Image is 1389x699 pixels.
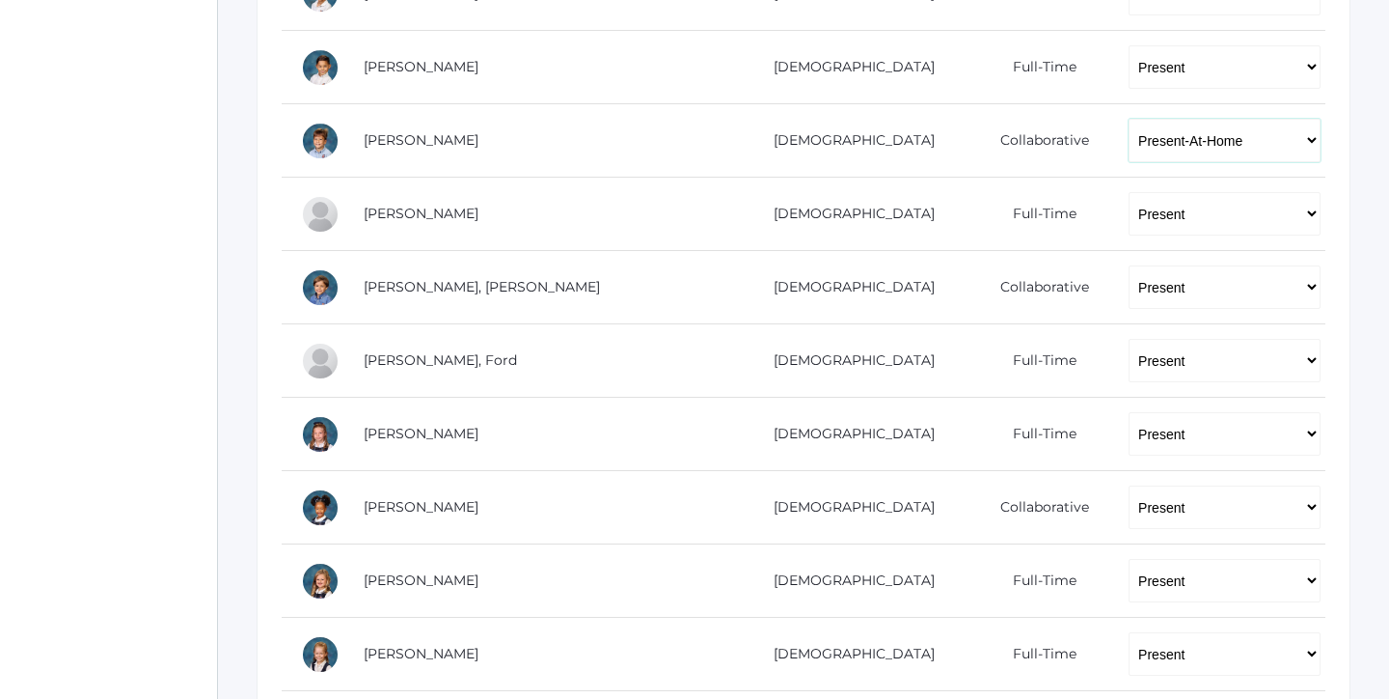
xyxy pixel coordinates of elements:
div: Austen Crosby [301,268,340,307]
div: Ford Ferris [301,342,340,380]
td: Collaborative [965,471,1109,545]
td: Full-Time [965,398,1109,471]
td: [DEMOGRAPHIC_DATA] [728,178,966,251]
a: [PERSON_NAME] [364,425,478,442]
a: [PERSON_NAME], [PERSON_NAME] [364,278,600,295]
a: [PERSON_NAME] [364,58,478,75]
a: [PERSON_NAME] [364,498,478,516]
td: [DEMOGRAPHIC_DATA] [728,618,966,691]
a: [PERSON_NAME] [364,205,478,222]
div: Crue Harris [301,489,340,527]
div: Obadiah Bradley [301,122,340,160]
td: Full-Time [965,31,1109,104]
td: [DEMOGRAPHIC_DATA] [728,545,966,618]
div: Lyla Foster [301,415,340,454]
td: [DEMOGRAPHIC_DATA] [728,471,966,545]
td: Full-Time [965,618,1109,691]
td: [DEMOGRAPHIC_DATA] [728,324,966,398]
td: Full-Time [965,178,1109,251]
td: [DEMOGRAPHIC_DATA] [728,104,966,178]
div: Chloé Noëlle Cope [301,195,340,234]
td: Full-Time [965,324,1109,398]
td: Full-Time [965,545,1109,618]
td: [DEMOGRAPHIC_DATA] [728,398,966,471]
div: Hazel Porter [301,635,340,674]
td: [DEMOGRAPHIC_DATA] [728,31,966,104]
td: [DEMOGRAPHIC_DATA] [728,251,966,324]
a: [PERSON_NAME], Ford [364,351,517,369]
div: Gracelyn Lavallee [301,562,340,601]
td: Collaborative [965,251,1109,324]
div: Owen Bernardez [301,48,340,87]
a: [PERSON_NAME] [364,131,478,149]
a: [PERSON_NAME] [364,645,478,662]
td: Collaborative [965,104,1109,178]
a: [PERSON_NAME] [364,572,478,589]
